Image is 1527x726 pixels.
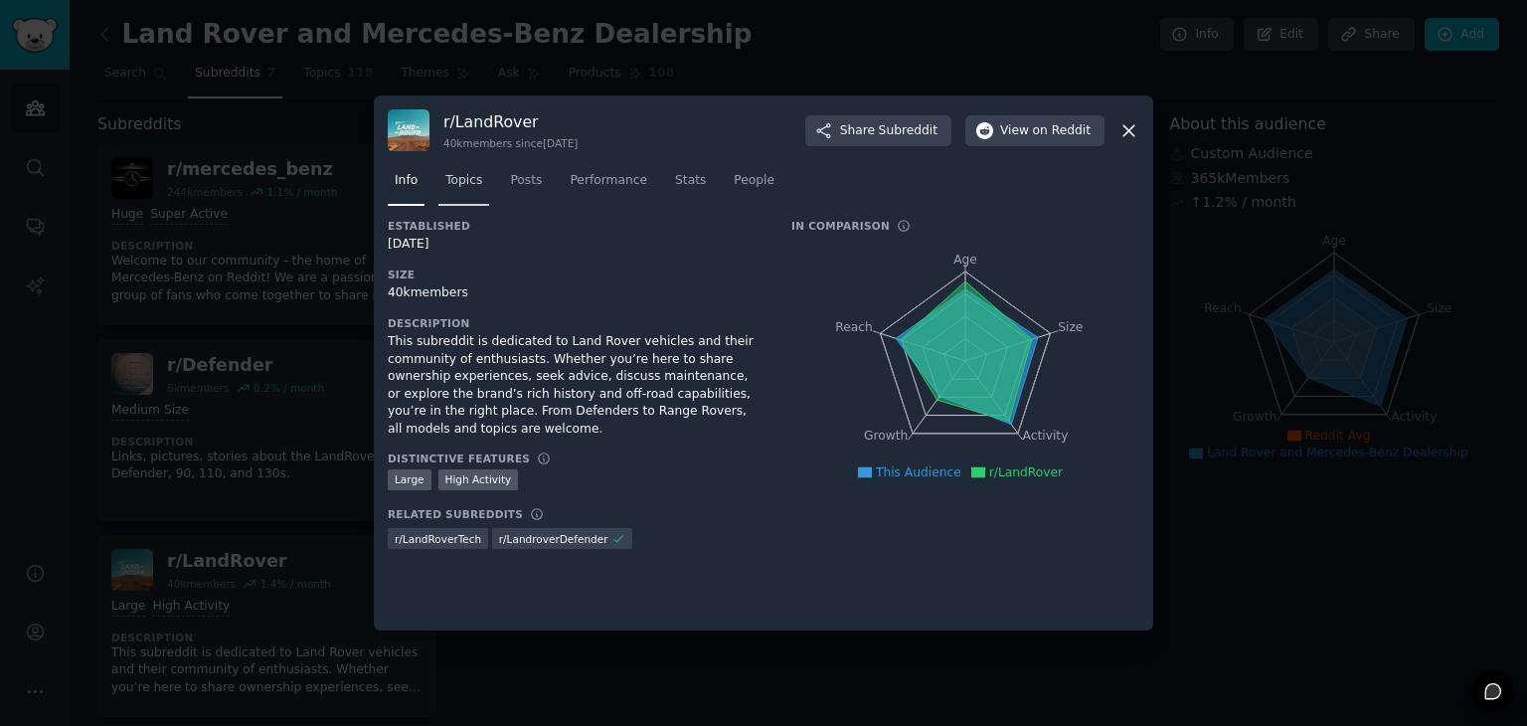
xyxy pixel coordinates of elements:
span: Performance [570,172,647,190]
tspan: Age [953,253,977,267]
div: Large [388,469,431,490]
div: 40k members [388,284,763,302]
button: Viewon Reddit [965,115,1104,147]
span: r/ LandroverDefender [499,532,608,546]
h3: In Comparison [791,219,890,233]
span: Stats [675,172,706,190]
h3: Description [388,316,763,330]
a: Stats [668,165,713,206]
span: Share [840,122,937,140]
tspan: Activity [1023,430,1069,444]
span: r/ LandRoverTech [395,532,481,546]
tspan: Growth [864,430,908,444]
h3: r/ LandRover [443,111,578,132]
span: This Audience [876,465,961,479]
button: ShareSubreddit [805,115,951,147]
img: LandRover [388,109,429,151]
h3: Related Subreddits [388,507,523,521]
a: Performance [563,165,654,206]
span: View [1000,122,1091,140]
div: High Activity [438,469,519,490]
span: Subreddit [879,122,937,140]
div: This subreddit is dedicated to Land Rover vehicles and their community of enthusiasts. Whether yo... [388,333,763,438]
span: on Reddit [1033,122,1091,140]
span: Topics [445,172,482,190]
span: Posts [510,172,542,190]
tspan: Reach [835,320,873,334]
div: [DATE] [388,236,763,254]
tspan: Size [1058,320,1083,334]
a: Posts [503,165,549,206]
h3: Size [388,268,763,281]
span: Info [395,172,418,190]
a: Info [388,165,424,206]
h3: Distinctive Features [388,452,530,465]
a: Topics [438,165,489,206]
h3: Established [388,219,763,233]
span: People [734,172,774,190]
span: r/LandRover [989,465,1063,479]
a: People [727,165,781,206]
div: 40k members since [DATE] [443,136,578,150]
